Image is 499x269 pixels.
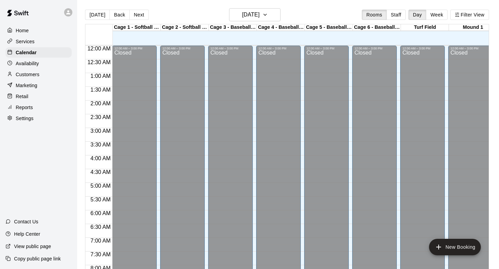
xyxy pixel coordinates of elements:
p: Calendar [16,49,37,56]
button: Day [408,10,426,20]
div: Cage 2 - Softball (Triple Play) [161,24,209,31]
p: Retail [16,93,28,100]
p: Help Center [14,231,40,237]
span: 7:00 AM [89,238,112,244]
button: Staff [387,10,406,20]
div: Cage 5 - Baseball (HitTrax) [305,24,353,31]
button: Filter View [450,10,489,20]
a: Marketing [5,80,72,91]
div: Turf Field [401,24,449,31]
span: 4:00 AM [89,155,112,161]
p: Availability [16,60,39,67]
a: Availability [5,58,72,69]
p: Copy public page link [14,255,61,262]
button: Next [129,10,148,20]
div: 12:00 AM – 3:00 PM [354,47,395,50]
div: 12:00 AM – 3:00 PM [450,47,491,50]
div: Cage 1 - Softball (Hack Attack) [113,24,161,31]
div: 12:00 AM – 3:00 PM [402,47,443,50]
div: 12:00 AM – 3:00 PM [114,47,155,50]
span: 1:30 AM [89,87,112,93]
div: 12:00 AM – 3:00 PM [210,47,251,50]
p: View public page [14,243,51,250]
p: Contact Us [14,218,38,225]
a: Retail [5,91,72,102]
div: Cage 4 - Baseball (Triple Play) [257,24,305,31]
div: Cage 3 - Baseball (Triple Play) [209,24,257,31]
span: 4:30 AM [89,169,112,175]
div: Cage 6 - Baseball (Hack Attack Hand-fed Machine) [353,24,401,31]
span: 5:30 AM [89,197,112,202]
div: 12:00 AM – 3:00 PM [306,47,347,50]
span: 3:00 AM [89,128,112,134]
button: Week [426,10,448,20]
p: Settings [16,115,34,122]
a: Services [5,36,72,47]
span: 6:00 AM [89,210,112,216]
button: add [429,239,481,255]
p: Services [16,38,35,45]
a: Settings [5,113,72,124]
p: Home [16,27,29,34]
div: Mound 1 [449,24,497,31]
div: 12:00 AM – 3:00 PM [162,47,203,50]
span: 1:00 AM [89,73,112,79]
span: 5:00 AM [89,183,112,189]
button: Rooms [362,10,387,20]
span: 2:00 AM [89,101,112,106]
button: [DATE] [229,8,281,21]
a: Reports [5,102,72,113]
a: Customers [5,69,72,80]
p: Marketing [16,82,37,89]
span: 6:30 AM [89,224,112,230]
a: Calendar [5,47,72,58]
button: [DATE] [85,10,110,20]
a: Home [5,25,72,36]
span: 12:00 AM [86,46,112,51]
span: 7:30 AM [89,252,112,257]
span: 12:30 AM [86,59,112,65]
h6: [DATE] [242,10,260,20]
p: Reports [16,104,33,111]
button: Back [109,10,130,20]
span: 3:30 AM [89,142,112,148]
span: 2:30 AM [89,114,112,120]
div: 12:00 AM – 3:00 PM [258,47,299,50]
p: Customers [16,71,39,78]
